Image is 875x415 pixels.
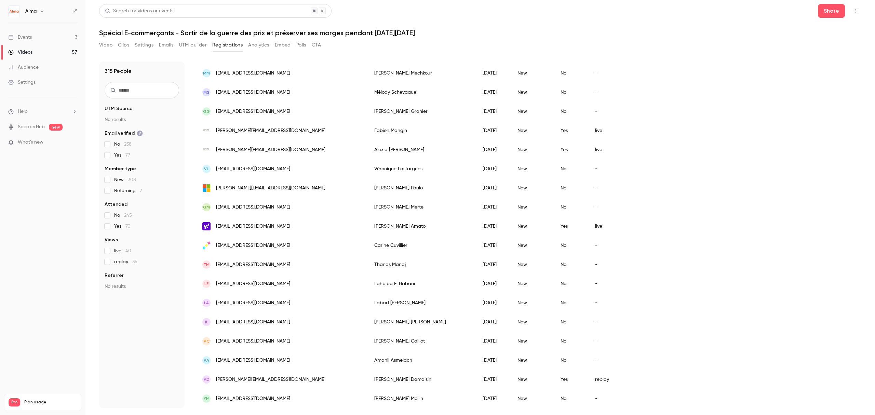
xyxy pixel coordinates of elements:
div: [DATE] [476,178,511,198]
div: [PERSON_NAME] Damaisin [367,370,476,389]
div: New [511,121,554,140]
div: New [511,293,554,312]
div: No [554,351,588,370]
span: MS [203,89,210,95]
div: New [511,274,554,293]
div: - [588,198,616,217]
div: [DATE] [476,83,511,102]
span: [EMAIL_ADDRESS][DOMAIN_NAME] [216,338,290,345]
span: live [114,247,131,254]
span: 35 [132,259,137,264]
div: No [554,312,588,332]
span: GG [203,108,210,115]
div: Yes [554,370,588,389]
div: New [511,255,554,274]
span: [PERSON_NAME][EMAIL_ADDRESS][DOMAIN_NAME] [216,127,325,134]
span: [EMAIL_ADDRESS][DOMAIN_NAME] [216,204,290,211]
div: replay [588,370,616,389]
div: [DATE] [476,293,511,312]
div: New [511,332,554,351]
div: [DATE] [476,389,511,408]
div: - [588,83,616,102]
span: [EMAIL_ADDRESS][DOMAIN_NAME] [216,395,290,402]
img: qista.com [202,146,211,154]
span: Help [18,108,28,115]
div: New [511,102,554,121]
span: New [114,176,136,183]
div: [DATE] [476,255,511,274]
span: Email verified [105,130,143,137]
div: New [511,236,554,255]
p: No results [105,116,179,123]
div: New [511,178,554,198]
span: UTM Source [105,105,133,112]
div: New [511,351,554,370]
div: Yes [554,217,588,236]
div: New [511,64,554,83]
div: No [554,178,588,198]
button: Settings [135,40,153,51]
span: [EMAIL_ADDRESS][DOMAIN_NAME] [216,223,290,230]
div: Véronique Lasfargues [367,159,476,178]
li: help-dropdown-opener [8,108,77,115]
button: Share [818,4,845,18]
span: AD [204,376,210,383]
span: [EMAIL_ADDRESS][DOMAIN_NAME] [216,261,290,268]
span: Attended [105,201,127,208]
a: SpeakerHub [18,123,45,131]
div: Thanas Manaj [367,255,476,274]
div: No [554,255,588,274]
div: Lahbiba El Habani [367,274,476,293]
span: [EMAIL_ADDRESS][DOMAIN_NAME] [216,319,290,326]
span: 308 [128,177,136,182]
span: Pro [9,398,20,406]
span: new [49,124,63,131]
iframe: Noticeable Trigger [69,139,77,146]
div: - [588,312,616,332]
div: Alexia [PERSON_NAME] [367,140,476,159]
div: [PERSON_NAME] Granier [367,102,476,121]
div: New [511,370,554,389]
span: YM [204,396,210,402]
div: [DATE] [476,140,511,159]
span: VL [204,166,209,172]
span: LA [204,300,209,306]
div: [PERSON_NAME] Merte [367,198,476,217]
span: 7 [140,188,142,193]
div: New [511,159,554,178]
span: 40 [125,249,131,253]
div: - [588,159,616,178]
div: Search for videos or events [105,8,173,15]
span: 238 [124,142,132,147]
div: No [554,102,588,121]
span: PC [204,338,210,344]
span: [PERSON_NAME][EMAIL_ADDRESS][DOMAIN_NAME] [216,146,325,153]
div: - [588,332,616,351]
span: [EMAIL_ADDRESS][DOMAIN_NAME] [216,280,290,287]
span: [EMAIL_ADDRESS][DOMAIN_NAME] [216,89,290,96]
div: No [554,332,588,351]
span: 77 [125,153,130,158]
span: IL [205,319,208,325]
span: [EMAIL_ADDRESS][DOMAIN_NAME] [216,242,290,249]
section: facet-groups [105,105,179,290]
span: [EMAIL_ADDRESS][DOMAIN_NAME] [216,357,290,364]
div: Fabien Mangin [367,121,476,140]
span: [EMAIL_ADDRESS][DOMAIN_NAME] [216,165,290,173]
button: Clips [118,40,129,51]
div: - [588,102,616,121]
span: [EMAIL_ADDRESS][DOMAIN_NAME] [216,108,290,115]
div: New [511,198,554,217]
h1: Spécial E-commerçants - Sortir de la guerre des prix et préserver ses marges pendant [DATE][DATE] [99,29,861,37]
div: [PERSON_NAME] [PERSON_NAME] [367,312,476,332]
span: No [114,212,132,219]
span: [PERSON_NAME][EMAIL_ADDRESS][DOMAIN_NAME] [216,376,325,383]
div: - [588,274,616,293]
div: No [554,198,588,217]
div: [DATE] [476,217,511,236]
div: New [511,389,554,408]
div: No [554,159,588,178]
span: MM [203,70,210,76]
span: TM [203,262,210,268]
div: No [554,274,588,293]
